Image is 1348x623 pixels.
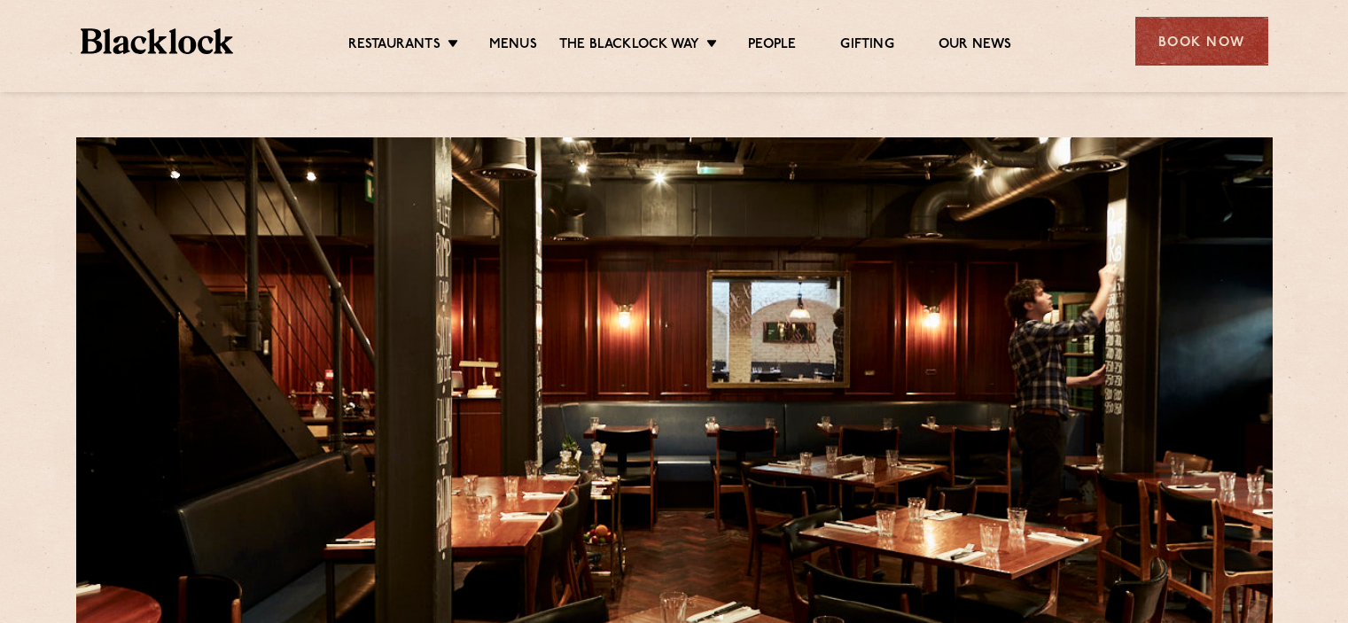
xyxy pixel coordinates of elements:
[489,36,537,56] a: Menus
[559,36,699,56] a: The Blacklock Way
[939,36,1012,56] a: Our News
[748,36,796,56] a: People
[348,36,440,56] a: Restaurants
[840,36,893,56] a: Gifting
[1135,17,1268,66] div: Book Now
[81,28,234,54] img: BL_Textured_Logo-footer-cropped.svg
